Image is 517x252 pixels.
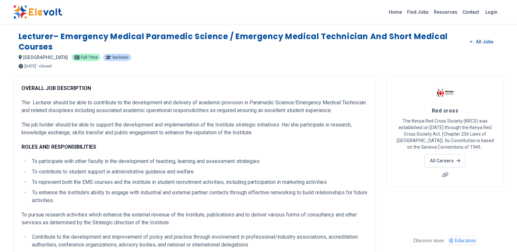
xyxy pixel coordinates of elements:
p: - closed [38,64,52,68]
p: The Lecturer should be able to contribute to the development and delivery of academic provision i... [22,99,368,114]
img: Elevolt [13,5,62,19]
span: [DATE] [24,64,36,68]
div: These are topics related to the article that might interest you [413,236,444,245]
strong: OVERALL JOB DESCRIPTION [22,85,91,91]
a: Resources [431,7,460,17]
strong: ROLES AND RESPONSIBILITIES [22,144,96,150]
li: Contribute to the development and improvement of policy and practice through involvement in profe... [30,233,368,249]
a: Find Jobs [404,7,431,17]
span: bachelor [113,55,129,59]
a: All Jobs [465,37,498,47]
p: To pursue research activities which enhance the external revenue of the Institute, publications a... [22,211,368,227]
p: The Kenya Red Cross Society (KRCS) was established on [DATE] through the Kenya Red Cross Society ... [395,118,496,150]
li: To contribute to student support in administrative guidance and welfare [30,168,368,176]
img: Red cross [437,84,453,101]
span: Education [455,238,478,243]
a: Home [386,7,404,17]
li: To enhance the institute’s ability to engage with industrial and external partner contacts throug... [30,189,368,204]
span: Red cross [432,108,458,114]
li: To represent both the EMS courses and the institute in student recruitment activities, including ... [30,178,368,186]
span: [GEOGRAPHIC_DATA] [23,55,68,60]
h1: Lecturer– Emergency Medical Paramedic Science / Emergency Medical Technician and Short Medical Co... [19,31,465,52]
a: All Careers [424,154,466,167]
a: Contact [460,7,481,17]
span: full-time [81,55,98,59]
li: To participate with other faculty in the development of teaching, learning and assessment strategies [30,157,368,165]
p: The job holder should be able to support the development and implementation of the Institute stra... [22,121,368,137]
a: Login [481,6,501,19]
div: Education [448,236,477,245]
